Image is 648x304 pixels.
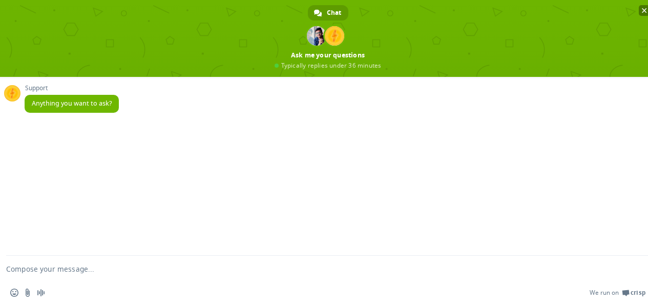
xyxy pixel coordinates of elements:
span: Insert an emoji [10,289,18,297]
span: Audio message [37,289,45,297]
span: Send a file [24,289,32,297]
span: Crisp [631,289,645,297]
textarea: Compose your message... [6,256,625,281]
a: Chat [308,5,348,21]
a: We run onCrisp [590,289,645,297]
span: We run on [590,289,619,297]
span: Anything you want to ask? [32,99,112,108]
span: Support [25,85,119,92]
span: Chat [327,5,341,21]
